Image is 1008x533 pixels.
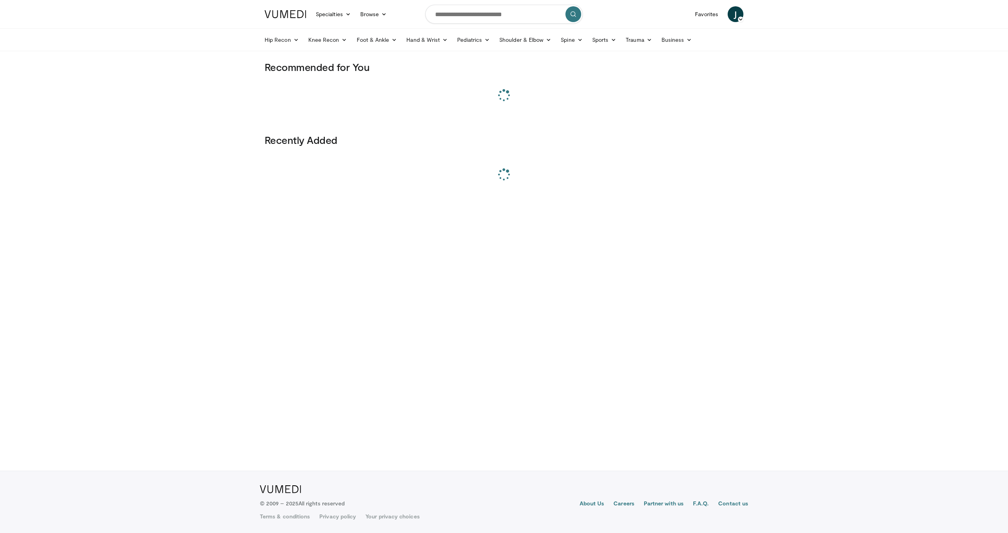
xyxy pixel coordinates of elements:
[690,6,723,22] a: Favorites
[693,499,709,509] a: F.A.Q.
[365,512,419,520] a: Your privacy choices
[265,134,743,146] h3: Recently Added
[319,512,356,520] a: Privacy policy
[452,32,495,48] a: Pediatrics
[304,32,352,48] a: Knee Recon
[311,6,356,22] a: Specialties
[495,32,556,48] a: Shoulder & Elbow
[260,32,304,48] a: Hip Recon
[587,32,621,48] a: Sports
[613,499,634,509] a: Careers
[644,499,684,509] a: Partner with us
[352,32,402,48] a: Foot & Ankle
[298,500,345,507] span: All rights reserved
[728,6,743,22] a: J
[260,485,301,493] img: VuMedi Logo
[621,32,657,48] a: Trauma
[657,32,697,48] a: Business
[260,512,310,520] a: Terms & conditions
[402,32,452,48] a: Hand & Wrist
[556,32,587,48] a: Spine
[718,499,748,509] a: Contact us
[356,6,392,22] a: Browse
[265,10,306,18] img: VuMedi Logo
[260,499,345,507] p: © 2009 – 2025
[265,61,743,73] h3: Recommended for You
[580,499,604,509] a: About Us
[425,5,583,24] input: Search topics, interventions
